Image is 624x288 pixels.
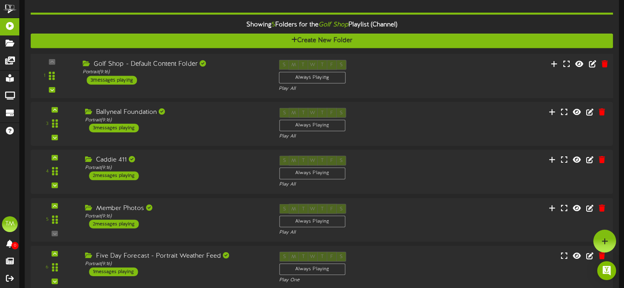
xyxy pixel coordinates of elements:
[89,124,139,132] div: 3 messages playing
[279,229,413,236] div: Play All
[279,181,413,188] div: Play All
[85,213,267,219] div: Portrait ( 9:16 )
[279,85,414,92] div: Play All
[89,268,138,276] div: 1 messages playing
[11,242,19,249] span: 0
[25,17,619,33] div: Showing Folders for the Playlist (Channel)
[89,219,139,228] div: 2 messages playing
[31,33,613,48] button: Create New Folder
[87,76,137,84] div: 3 messages playing
[85,108,267,117] div: Ballyneal Foundation
[85,156,267,165] div: Caddie 411
[318,21,348,28] i: Golf Shop
[279,120,345,131] div: Always Playing
[83,69,267,76] div: Portrait ( 9:16 )
[85,117,267,124] div: Portrait ( 9:16 )
[46,264,48,271] div: 6
[279,216,345,227] div: Always Playing
[279,72,345,84] div: Always Playing
[279,264,345,275] div: Always Playing
[85,204,267,213] div: Member Photos
[2,216,18,232] div: TM
[279,277,413,284] div: Play One
[89,172,139,180] div: 2 messages playing
[279,168,345,179] div: Always Playing
[85,165,267,171] div: Portrait ( 9:16 )
[85,261,267,268] div: Portrait ( 9:16 )
[85,252,267,261] div: Five Day Forecast - Portrait Weather Feed
[272,21,275,28] span: 5
[83,60,267,69] div: Golf Shop - Default Content Folder
[279,133,413,140] div: Play All
[597,261,616,280] div: Open Intercom Messenger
